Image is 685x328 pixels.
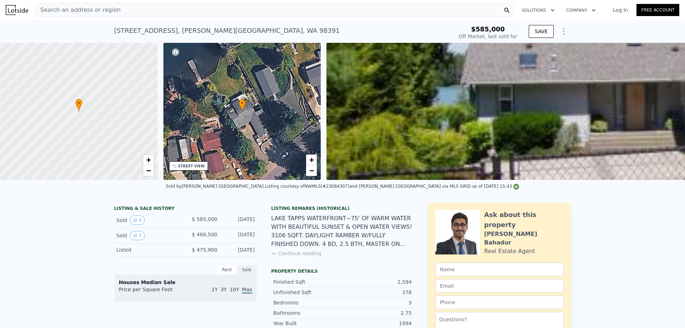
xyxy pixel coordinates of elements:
div: LISTING & SALE HISTORY [114,206,257,213]
span: • [239,100,246,106]
div: 2,594 [342,278,412,286]
div: 1994 [342,320,412,327]
input: Phone [435,296,564,309]
div: Unfinished Sqft [273,289,342,296]
input: Name [435,263,564,276]
a: Free Account [636,4,679,16]
div: STREET VIEW [178,163,205,169]
div: 378 [342,289,412,296]
span: Search an address or region [35,6,121,14]
div: Rent [217,265,237,274]
span: − [146,166,151,175]
span: 1Y [212,287,218,292]
div: Sold by [PERSON_NAME] [GEOGRAPHIC_DATA] . [166,184,265,189]
img: Lotside [6,5,28,15]
div: Bathrooms [273,309,342,317]
button: View historical data [130,216,145,225]
div: Listing courtesy of NWMLS (#23084307) and [PERSON_NAME] [GEOGRAPHIC_DATA] via MLS GRID as of [DAT... [265,184,519,189]
button: Company [560,4,602,17]
div: Houses Median Sale [119,279,252,286]
div: Ask about this property [484,210,564,230]
div: Sold [116,231,180,240]
span: Max [242,287,252,294]
span: $ 475,900 [192,247,217,253]
span: − [309,166,314,175]
span: $ 585,000 [192,216,217,222]
div: Real Estate Agent [484,247,535,256]
div: [PERSON_NAME] Bahadur [484,230,564,247]
div: 3 [342,299,412,306]
div: • [239,99,246,111]
a: Zoom out [143,165,154,176]
span: • [75,100,82,106]
div: • [75,99,82,111]
button: Show Options [557,24,571,39]
div: [STREET_ADDRESS] , [PERSON_NAME][GEOGRAPHIC_DATA] , WA 98391 [114,26,340,36]
div: Bedrooms [273,299,342,306]
img: NWMLS Logo [513,184,519,190]
input: Email [435,279,564,293]
div: [DATE] [223,231,255,240]
div: Listing Remarks (Historical) [271,206,414,211]
div: Off Market, last sold for [459,33,517,40]
div: Listed [116,246,180,253]
a: Zoom out [306,165,317,176]
a: Log In [604,6,636,14]
div: Sale [237,265,257,274]
button: SAVE [529,25,554,38]
div: 2.75 [342,309,412,317]
a: Zoom in [306,155,317,165]
span: 3Y [220,287,227,292]
button: View historical data [130,231,145,240]
div: [DATE] [223,246,255,253]
div: Year Built [273,320,342,327]
div: Sold [116,216,180,225]
span: + [146,155,151,164]
div: [DATE] [223,216,255,225]
span: 10Y [230,287,239,292]
div: Price per Square Foot [119,286,186,297]
span: $585,000 [471,25,505,33]
div: LAKE TAPPS WATERFRONT~75' OF WARM WATER WITH BEAUTIFUL SUNSET & OPEN WATER VIEWS! 3106 SQFT. DAYL... [271,214,414,248]
div: Property details [271,268,414,274]
button: Solutions [516,4,560,17]
span: + [309,155,314,164]
span: $ 466,500 [192,232,217,237]
button: Continue reading [271,250,321,257]
div: Finished Sqft [273,278,342,286]
a: Zoom in [143,155,154,165]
